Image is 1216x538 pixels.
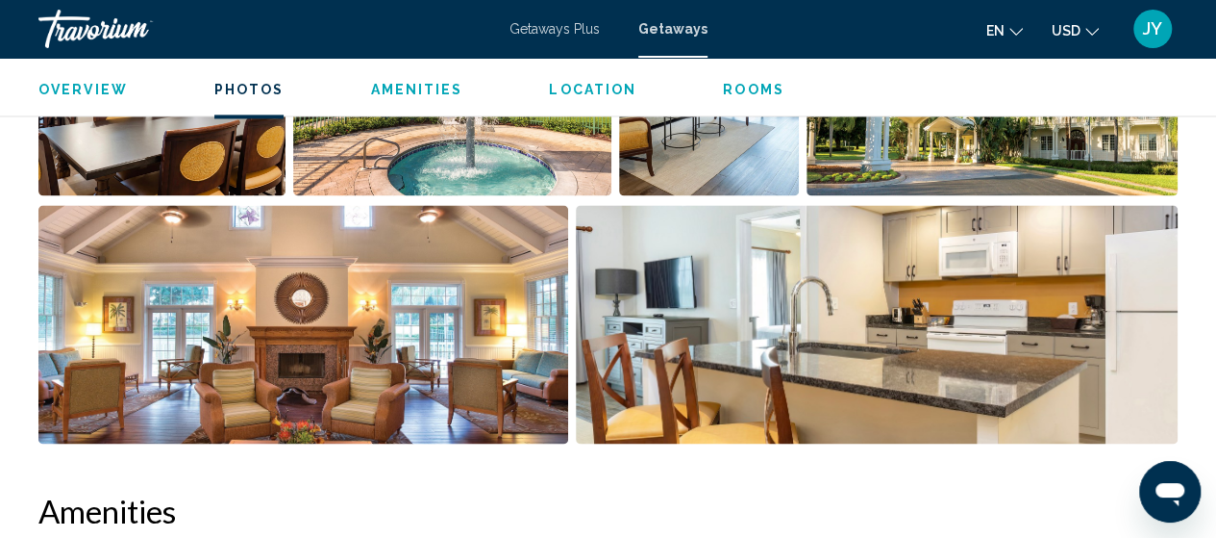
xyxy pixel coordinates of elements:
[1128,9,1178,49] button: User Menu
[638,21,707,37] a: Getaways
[38,81,128,98] button: Overview
[576,204,1178,445] button: Open full-screen image slider
[723,82,784,97] span: Rooms
[38,82,128,97] span: Overview
[1143,19,1162,38] span: JY
[549,81,636,98] button: Location
[370,82,462,97] span: Amenities
[214,81,285,98] button: Photos
[986,23,1005,38] span: en
[38,10,490,48] a: Travorium
[509,21,600,37] a: Getaways Plus
[370,81,462,98] button: Amenities
[723,81,784,98] button: Rooms
[1139,461,1201,523] iframe: Button to launch messaging window
[38,491,1178,529] h2: Amenities
[214,82,285,97] span: Photos
[38,204,568,445] button: Open full-screen image slider
[1052,16,1099,44] button: Change currency
[549,82,636,97] span: Location
[986,16,1023,44] button: Change language
[1052,23,1080,38] span: USD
